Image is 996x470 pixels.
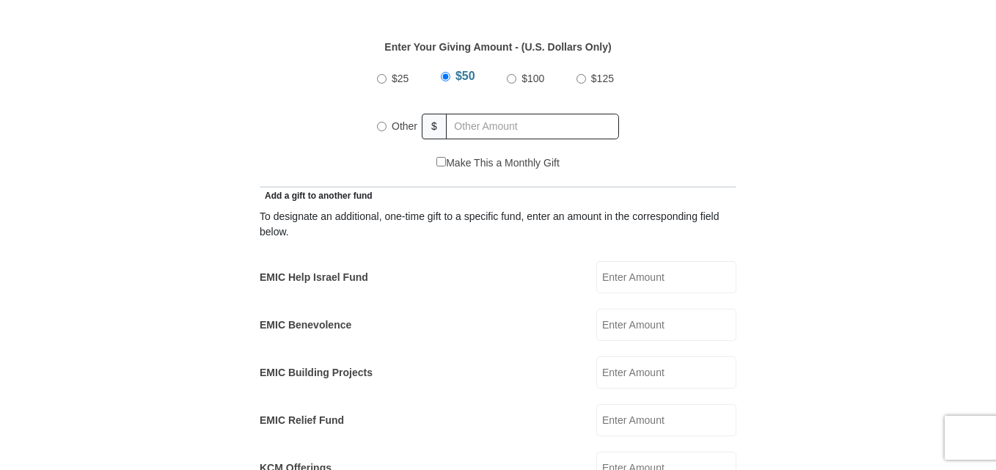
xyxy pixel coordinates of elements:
input: Other Amount [446,114,619,139]
label: EMIC Relief Fund [260,413,344,428]
span: $100 [521,73,544,84]
span: $125 [591,73,614,84]
label: EMIC Benevolence [260,317,351,333]
input: Enter Amount [596,261,736,293]
span: $ [422,114,447,139]
input: Enter Amount [596,356,736,389]
input: Enter Amount [596,309,736,341]
input: Enter Amount [596,404,736,436]
span: $50 [455,70,475,82]
label: Make This a Monthly Gift [436,155,560,171]
label: EMIC Building Projects [260,365,373,381]
strong: Enter Your Giving Amount - (U.S. Dollars Only) [384,41,611,53]
label: EMIC Help Israel Fund [260,270,368,285]
input: Make This a Monthly Gift [436,157,446,166]
span: Other [392,120,417,132]
span: Add a gift to another fund [260,191,373,201]
div: To designate an additional, one-time gift to a specific fund, enter an amount in the correspondin... [260,209,736,240]
span: $25 [392,73,409,84]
